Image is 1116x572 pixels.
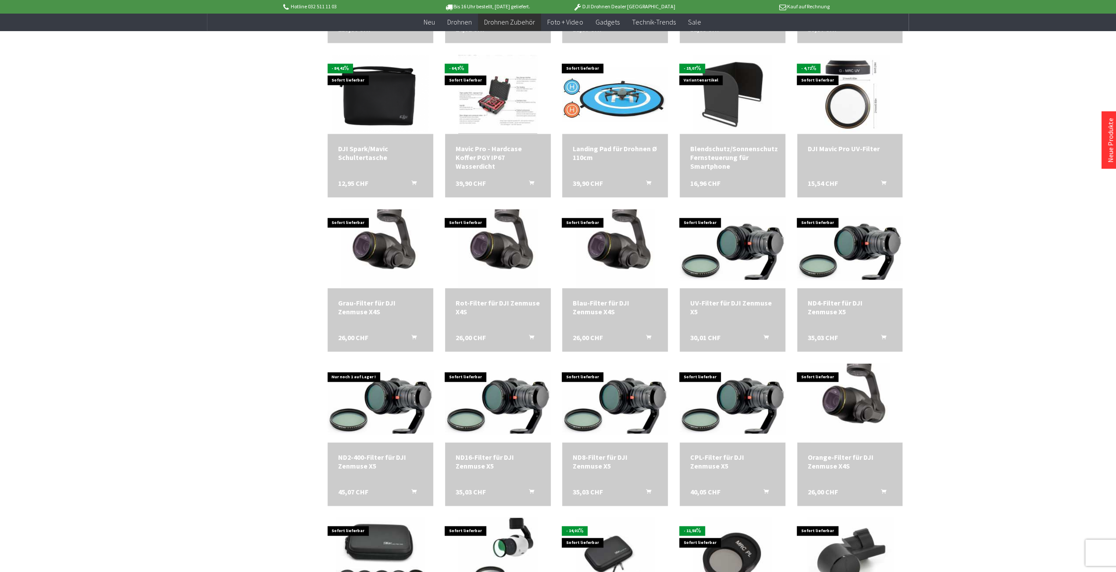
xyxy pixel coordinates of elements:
div: Orange-Filter für DJI Zenmuse X4S [808,453,892,470]
p: Kauf auf Rechnung [693,1,830,12]
a: ND16-Filter für DJI Zenmuse X5 35,03 CHF In den Warenkorb [456,453,540,470]
span: Neu [424,18,435,26]
a: Blau-Filter für DJI Zenmuse X4S 26,00 CHF In den Warenkorb [573,298,657,316]
div: ND16-Filter für DJI Zenmuse X5 [456,453,540,470]
img: Orange-Filter für DJI Zenmuse X4S [810,363,889,442]
div: DJI Spark/Mavic Schultertasche [338,144,423,162]
button: In den Warenkorb [870,487,891,499]
button: In den Warenkorb [870,333,891,345]
span: 26,00 CHF [338,333,368,342]
span: Technik-Trends [631,18,675,26]
span: Foto + Video [547,18,583,26]
button: In den Warenkorb [518,333,539,345]
span: 39,90 CHF [573,179,603,188]
div: DJI Mavic Pro UV-Filter [808,144,892,153]
span: 12,95 CHF [338,179,368,188]
button: In den Warenkorb [870,179,891,190]
a: Neu [417,13,441,31]
a: CPL-Filter für DJI Zenmuse X5 40,05 CHF In den Warenkorb [690,453,775,470]
img: Mavic Pro - Hardcase Koffer PGY IP67 Wasserdicht [458,55,537,134]
a: Orange-Filter für DJI Zenmuse X4S 26,00 CHF In den Warenkorb [808,453,892,470]
span: 35,03 CHF [808,333,838,342]
p: Bis 16 Uhr bestellt, [DATE] geliefert. [419,1,556,12]
div: Mavic Pro - Hardcase Koffer PGY IP67 Wasserdicht [456,144,540,171]
span: 39,90 CHF [456,179,486,188]
span: Sale [688,18,701,26]
a: ND2-400-Filter für DJI Zenmuse X5 45,07 CHF In den Warenkorb [338,453,423,470]
img: CPL-Filter für DJI Zenmuse X5 [680,370,785,435]
img: Blendschutz/Sonnenschutz Fernsteuerung für Smartphone [693,55,772,134]
div: ND2-400-Filter für DJI Zenmuse X5 [338,453,423,470]
img: Blau-Filter für DJI Zenmuse X4S [576,209,655,288]
button: In den Warenkorb [635,333,656,345]
img: ND16-Filter für DJI Zenmuse X5 [445,370,551,435]
img: DJI Spark/Mavic Schultertasche [332,55,428,134]
a: Blendschutz/Sonnenschutz Fernsteuerung für Smartphone 16,96 CHF [690,144,775,171]
a: Foto + Video [541,13,589,31]
div: Grau-Filter für DJI Zenmuse X4S [338,298,423,316]
a: Technik-Trends [625,13,681,31]
span: 16,96 CHF [690,179,720,188]
img: ND8-Filter für DJI Zenmuse X5 [562,370,668,435]
a: UV-Filter für DJI Zenmuse X5 30,01 CHF In den Warenkorb [690,298,775,316]
span: 30,01 CHF [690,333,720,342]
img: Grau-Filter für DJI Zenmuse X4S [341,209,420,288]
div: ND4-Filter für DJI Zenmuse X5 [808,298,892,316]
a: Grau-Filter für DJI Zenmuse X4S 26,00 CHF In den Warenkorb [338,298,423,316]
div: Landing Pad für Drohnen Ø 110cm [573,144,657,162]
button: In den Warenkorb [401,487,422,499]
a: DJI Mavic Pro UV-Filter 15,54 CHF In den Warenkorb [808,144,892,153]
img: Landing Pad für Drohnen Ø 110cm [562,67,668,122]
img: UV-Filter für DJI Zenmuse X5 [680,216,785,281]
button: In den Warenkorb [401,333,422,345]
span: Gadgets [595,18,619,26]
div: Blendschutz/Sonnenschutz Fernsteuerung für Smartphone [690,144,775,171]
span: 15,54 CHF [808,179,838,188]
button: In den Warenkorb [635,179,656,190]
a: Gadgets [589,13,625,31]
span: 26,00 CHF [456,333,486,342]
button: In den Warenkorb [753,333,774,345]
button: In den Warenkorb [401,179,422,190]
a: DJI Spark/Mavic Schultertasche 12,95 CHF In den Warenkorb [338,144,423,162]
p: Hotline 032 511 11 03 [282,1,418,12]
button: In den Warenkorb [635,487,656,499]
p: DJI Drohnen Dealer [GEOGRAPHIC_DATA] [556,1,692,12]
img: ND2-400-Filter für DJI Zenmuse X5 [328,370,433,435]
div: ND8-Filter für DJI Zenmuse X5 [573,453,657,470]
a: ND8-Filter für DJI Zenmuse X5 35,03 CHF In den Warenkorb [573,453,657,470]
div: UV-Filter für DJI Zenmuse X5 [690,298,775,316]
a: Mavic Pro - Hardcase Koffer PGY IP67 Wasserdicht 39,90 CHF In den Warenkorb [456,144,540,171]
img: Rot-Filter für DJI Zenmuse X4S [458,209,537,288]
button: In den Warenkorb [518,179,539,190]
span: 35,03 CHF [573,487,603,496]
div: Blau-Filter für DJI Zenmuse X4S [573,298,657,316]
span: 35,03 CHF [456,487,486,496]
a: Drohnen [441,13,478,31]
span: 26,00 CHF [808,487,838,496]
a: Rot-Filter für DJI Zenmuse X4S 26,00 CHF In den Warenkorb [456,298,540,316]
button: In den Warenkorb [518,487,539,499]
a: Sale [681,13,707,31]
img: DJI Mavic Pro UV-Filter [810,55,889,134]
button: In den Warenkorb [753,487,774,499]
img: ND4-Filter für DJI Zenmuse X5 [797,216,903,281]
a: ND4-Filter für DJI Zenmuse X5 35,03 CHF In den Warenkorb [808,298,892,316]
a: Drohnen Zubehör [478,13,541,31]
div: CPL-Filter für DJI Zenmuse X5 [690,453,775,470]
span: 40,05 CHF [690,487,720,496]
div: Rot-Filter für DJI Zenmuse X4S [456,298,540,316]
span: Drohnen Zubehör [484,18,535,26]
a: Neue Produkte [1106,118,1115,163]
span: 26,00 CHF [573,333,603,342]
span: 45,07 CHF [338,487,368,496]
a: Landing Pad für Drohnen Ø 110cm 39,90 CHF In den Warenkorb [573,144,657,162]
span: Drohnen [447,18,472,26]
